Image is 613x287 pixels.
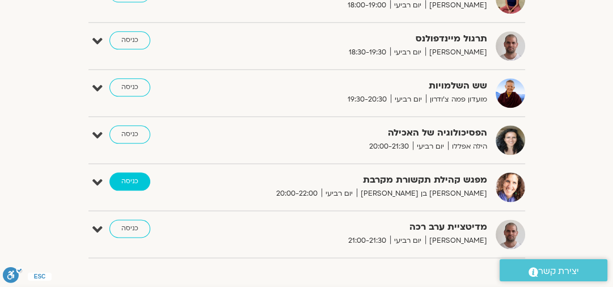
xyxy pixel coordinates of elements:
span: 21:00-21:30 [344,235,390,247]
span: יצירת קשר [538,264,579,279]
span: יום רביעי [413,141,448,153]
a: כניסה [109,172,150,191]
a: כניסה [109,125,150,143]
a: כניסה [109,220,150,238]
span: 20:00-22:00 [272,188,322,200]
strong: שש השלמויות [243,78,487,94]
span: 18:30-19:30 [345,47,390,58]
span: מועדון פמה צ'ודרון [426,94,487,105]
a: כניסה [109,31,150,49]
span: 20:00-21:30 [365,141,413,153]
span: יום רביעי [390,235,425,247]
span: יום רביעי [322,188,357,200]
span: 19:30-20:30 [344,94,391,105]
span: [PERSON_NAME] [425,47,487,58]
a: כניסה [109,78,150,96]
strong: מדיטציית ערב רכה [243,220,487,235]
span: הילה אפללו [448,141,487,153]
strong: תרגול מיינדפולנס [243,31,487,47]
span: [PERSON_NAME] [425,235,487,247]
span: [PERSON_NAME] בן [PERSON_NAME] [357,188,487,200]
span: יום רביעי [390,47,425,58]
strong: הפסיכולוגיה של האכילה [243,125,487,141]
strong: מפגש קהילת תקשורת מקרבת [243,172,487,188]
a: יצירת קשר [500,259,607,281]
span: יום רביעי [391,94,426,105]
